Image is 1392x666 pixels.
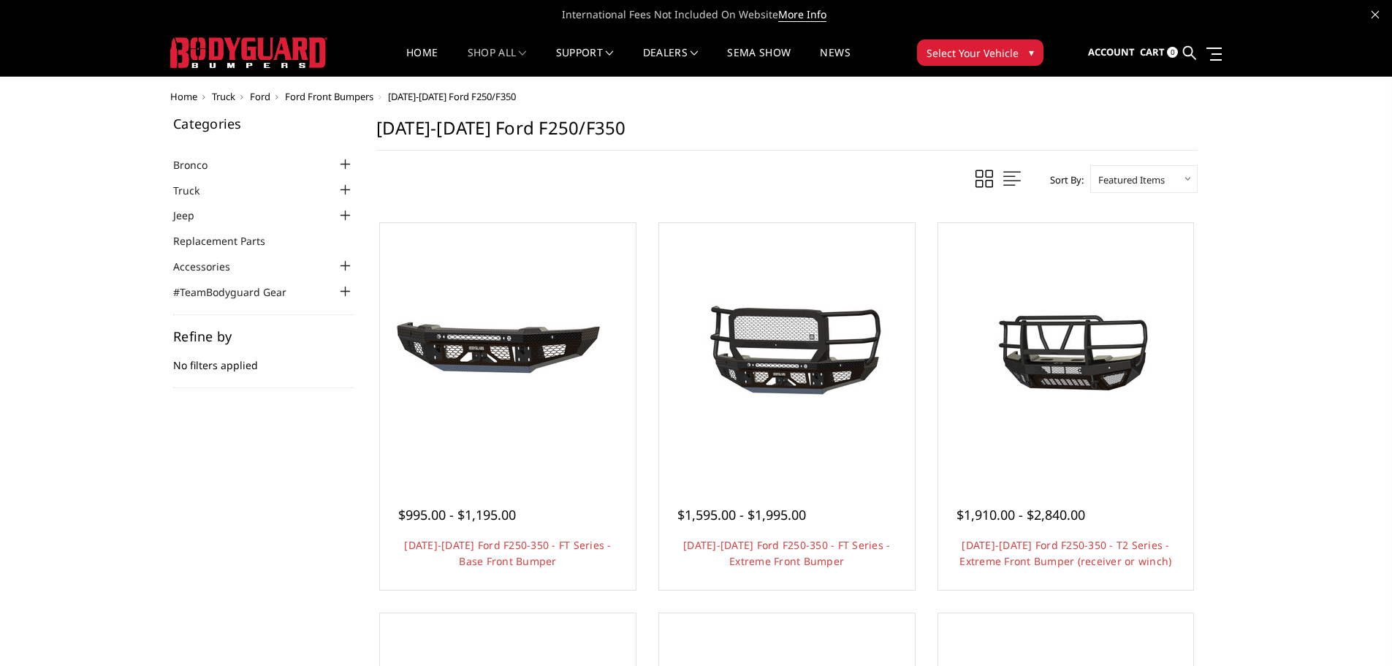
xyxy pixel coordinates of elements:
[384,227,632,475] a: 2023-2025 Ford F250-350 - FT Series - Base Front Bumper
[1140,45,1165,58] span: Cart
[1088,33,1135,72] a: Account
[917,39,1043,66] button: Select Your Vehicle
[173,233,284,249] a: Replacement Parts
[391,296,625,406] img: 2023-2025 Ford F250-350 - FT Series - Base Front Bumper
[820,48,850,76] a: News
[173,330,354,388] div: No filters applied
[556,48,614,76] a: Support
[683,538,890,568] a: [DATE]-[DATE] Ford F250-350 - FT Series - Extreme Front Bumper
[404,538,611,568] a: [DATE]-[DATE] Ford F250-350 - FT Series - Base Front Bumper
[1042,169,1084,191] label: Sort By:
[677,506,806,523] span: $1,595.00 - $1,995.00
[927,45,1019,61] span: Select Your Vehicle
[173,183,218,198] a: Truck
[170,37,327,68] img: BODYGUARD BUMPERS
[1088,45,1135,58] span: Account
[212,90,235,103] a: Truck
[173,157,226,173] a: Bronco
[942,227,1190,475] a: 2023-2025 Ford F250-350 - T2 Series - Extreme Front Bumper (receiver or winch) 2023-2025 Ford F25...
[643,48,699,76] a: Dealers
[1140,33,1178,72] a: Cart 0
[173,284,305,300] a: #TeamBodyguard Gear
[170,90,197,103] a: Home
[1029,45,1034,60] span: ▾
[1167,47,1178,58] span: 0
[173,208,213,223] a: Jeep
[173,117,354,130] h5: Categories
[388,90,516,103] span: [DATE]-[DATE] Ford F250/F350
[250,90,270,103] a: Ford
[727,48,791,76] a: SEMA Show
[173,259,248,274] a: Accessories
[398,506,516,523] span: $995.00 - $1,195.00
[959,538,1171,568] a: [DATE]-[DATE] Ford F250-350 - T2 Series - Extreme Front Bumper (receiver or winch)
[376,117,1198,151] h1: [DATE]-[DATE] Ford F250/F350
[778,7,826,22] a: More Info
[948,285,1182,416] img: 2023-2025 Ford F250-350 - T2 Series - Extreme Front Bumper (receiver or winch)
[468,48,527,76] a: shop all
[956,506,1085,523] span: $1,910.00 - $2,840.00
[406,48,438,76] a: Home
[285,90,373,103] a: Ford Front Bumpers
[663,227,911,475] a: 2023-2025 Ford F250-350 - FT Series - Extreme Front Bumper 2023-2025 Ford F250-350 - FT Series - ...
[173,330,354,343] h5: Refine by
